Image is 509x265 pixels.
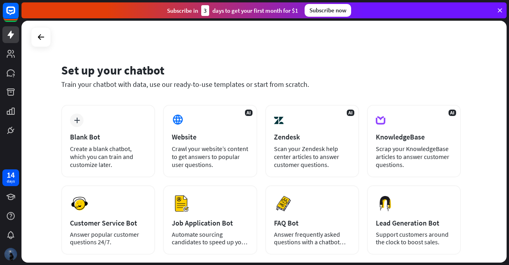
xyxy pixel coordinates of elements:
div: Subscribe in days to get your first month for $1 [167,5,298,16]
div: 14 [7,171,15,179]
button: Open LiveChat chat widget [6,3,30,27]
a: 14 days [2,169,19,186]
div: Subscribe now [305,4,351,17]
div: 3 [201,5,209,16]
div: days [7,179,15,184]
